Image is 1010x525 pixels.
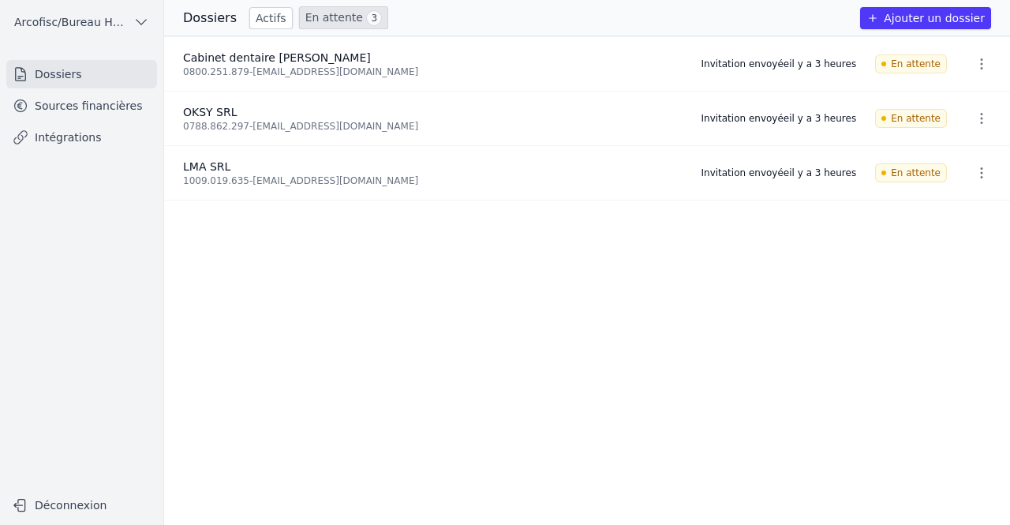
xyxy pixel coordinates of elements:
a: Dossiers [6,60,157,88]
button: Déconnexion [6,493,157,518]
a: Sources financières [6,92,157,120]
button: Ajouter un dossier [860,7,991,29]
button: Arcofisc/Bureau Haot [6,9,157,35]
span: OKSY SRL [183,106,238,118]
span: Cabinet dentaire [PERSON_NAME] [183,51,371,64]
a: Actifs [249,7,293,29]
span: En attente [875,54,947,73]
a: Intégrations [6,123,157,152]
span: 3 [366,10,382,26]
div: 1009.019.635 - [EMAIL_ADDRESS][DOMAIN_NAME] [183,174,682,187]
div: 0800.251.879 - [EMAIL_ADDRESS][DOMAIN_NAME] [183,66,682,78]
div: Invitation envoyée il y a 3 heures [701,58,856,70]
div: Invitation envoyée il y a 3 heures [701,112,856,125]
h3: Dossiers [183,9,237,28]
span: Arcofisc/Bureau Haot [14,14,127,30]
div: Invitation envoyée il y a 3 heures [701,167,856,179]
span: LMA SRL [183,160,230,173]
span: En attente [875,163,947,182]
div: 0788.862.297 - [EMAIL_ADDRESS][DOMAIN_NAME] [183,120,682,133]
span: En attente [875,109,947,128]
a: En attente 3 [299,6,388,29]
